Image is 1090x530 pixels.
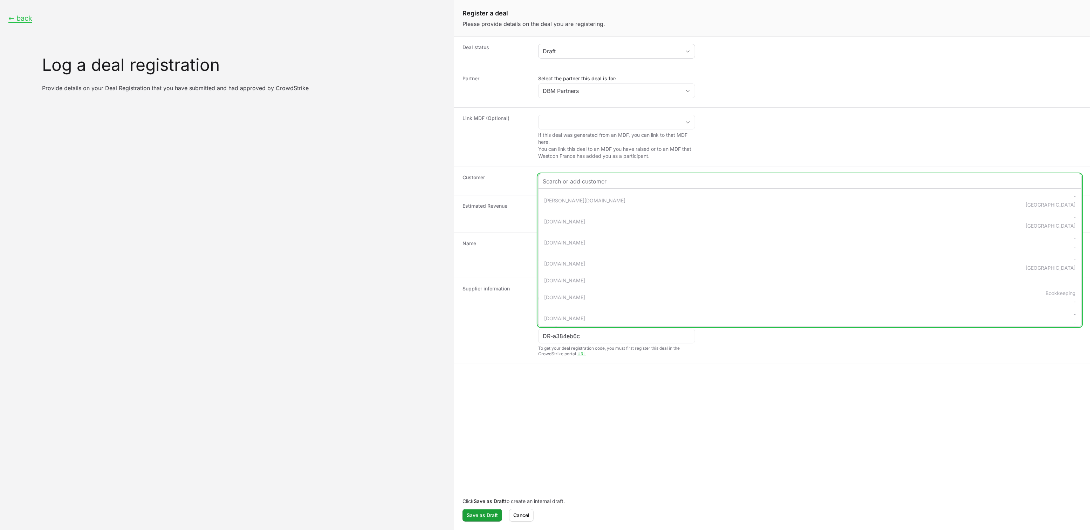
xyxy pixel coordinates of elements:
[1074,193,1076,200] span: -
[467,511,498,519] span: Save as Draft
[544,197,625,204] span: [PERSON_NAME][DOMAIN_NAME]
[462,509,502,522] button: Save as Draft
[42,56,446,73] h1: Log a deal registration
[539,44,695,58] button: Draft
[1074,311,1076,318] span: -
[577,351,586,356] a: URL
[8,14,32,23] button: ← back
[1074,243,1076,250] span: -
[1026,264,1076,271] span: [GEOGRAPHIC_DATA]
[1074,235,1076,242] span: -
[1046,290,1076,297] span: Bookkeeping
[544,294,585,301] span: [DOMAIN_NAME]
[681,84,695,98] div: Open
[681,115,695,129] div: Open
[462,115,530,160] dt: Link MDF (Optional)
[42,85,356,92] p: Provide details on your Deal Registration that you have submitted and had approved by CrowdStrike
[462,20,1082,28] p: Please provide details on the deal you are registering.
[454,37,1090,364] dl: Create activity form
[538,345,695,357] div: To get your deal registration code, you must first register this deal in the CrowdStrike portal
[544,315,585,322] span: [DOMAIN_NAME]
[462,8,1082,18] h1: Register a deal
[544,218,585,225] span: [DOMAIN_NAME]
[509,509,534,522] button: Cancel
[462,240,530,271] dt: Name
[1026,201,1076,208] span: [GEOGRAPHIC_DATA]
[462,75,530,100] dt: Partner
[462,498,1082,505] p: Click to create an internal draft.
[513,511,529,519] span: Cancel
[538,132,695,160] p: If this deal was generated from an MDF, you can link to that MDF here. You can link this deal to ...
[544,260,585,267] span: [DOMAIN_NAME]
[544,239,585,246] span: [DOMAIN_NAME]
[1074,298,1076,305] span: -
[1074,256,1076,263] span: -
[1074,319,1076,326] span: -
[538,75,695,82] label: Select the partner this deal is for:
[462,174,530,188] dt: Customer
[543,177,1077,186] input: Search or add customer
[1026,222,1076,229] span: [GEOGRAPHIC_DATA]
[474,498,505,504] b: Save as Draft
[462,44,530,61] dt: Deal status
[1074,214,1076,221] span: -
[543,47,681,55] div: Draft
[462,285,530,357] dt: Supplier information
[544,277,585,284] span: [DOMAIN_NAME]
[462,202,530,226] dt: Estimated Revenue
